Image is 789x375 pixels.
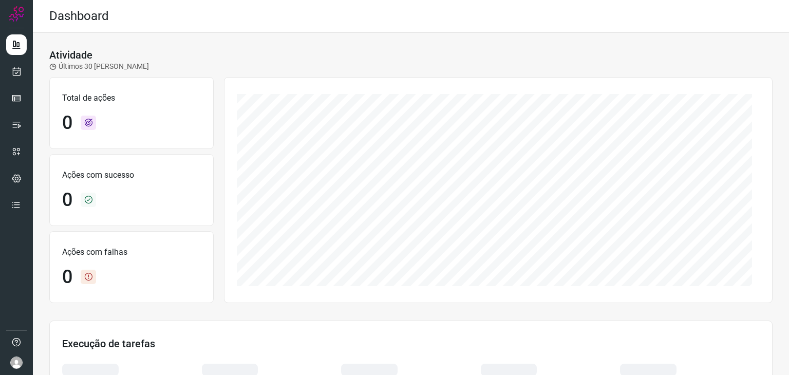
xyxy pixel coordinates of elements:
[62,189,72,211] h1: 0
[49,49,92,61] h3: Atividade
[62,338,760,350] h3: Execução de tarefas
[62,169,201,181] p: Ações com sucesso
[62,246,201,258] p: Ações com falhas
[49,61,149,72] p: Últimos 30 [PERSON_NAME]
[62,112,72,134] h1: 0
[9,6,24,22] img: Logo
[62,92,201,104] p: Total de ações
[10,357,23,369] img: avatar-user-boy.jpg
[49,9,109,24] h2: Dashboard
[62,266,72,288] h1: 0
